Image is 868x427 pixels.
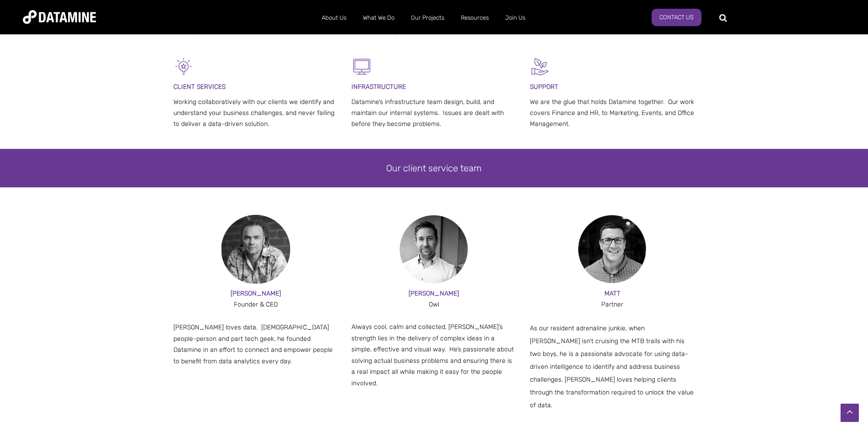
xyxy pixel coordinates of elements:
a: Our Projects [403,6,453,30]
img: IT [351,56,372,77]
p: We are the glue that holds Datamine together. Our work covers Finance and HR, to Marketing, Event... [530,97,695,129]
div: Owl [351,299,517,311]
img: Client Services [173,56,194,77]
span: SUPPORT [530,83,558,91]
span: [PERSON_NAME] [409,290,459,297]
img: Datamine [23,10,96,24]
p: Working collaboratively with our clients we identify and understand your business challenges, and... [173,97,339,129]
span: MATT [604,290,620,297]
a: About Us [313,6,355,30]
span: Our client service team [386,163,482,174]
span: CLI [173,83,183,91]
span: ENT SERVICES [183,83,226,91]
img: Mentor [530,56,550,77]
a: Join Us [497,6,534,30]
span: Always cool, calm and collected, [PERSON_NAME]’s strength lies in the delivery of complex ideas i... [351,323,514,387]
div: Founder & CEO [173,299,339,311]
span: Partner [601,301,623,308]
img: Bruce [399,215,468,284]
span: [PERSON_NAME] [231,290,281,297]
p: Datamine’s infrastructure team design, build, and maintain our internal systems. Issues are dealt... [351,97,517,129]
a: Resources [453,6,497,30]
span: [PERSON_NAME] loves data. [DEMOGRAPHIC_DATA] people-person and part tech geek, he founded Datamin... [173,323,333,365]
span: As our resident adrenaline junkie, when [PERSON_NAME] isn’t cruising the MTB trails with his two ... [530,324,694,409]
span: INFRASTRUCTURE [351,83,406,91]
img: matt mug-1 [578,215,647,284]
a: What We Do [355,6,403,30]
a: Contact Us [652,9,701,26]
img: Paul-2-1-150x150 [221,215,290,284]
